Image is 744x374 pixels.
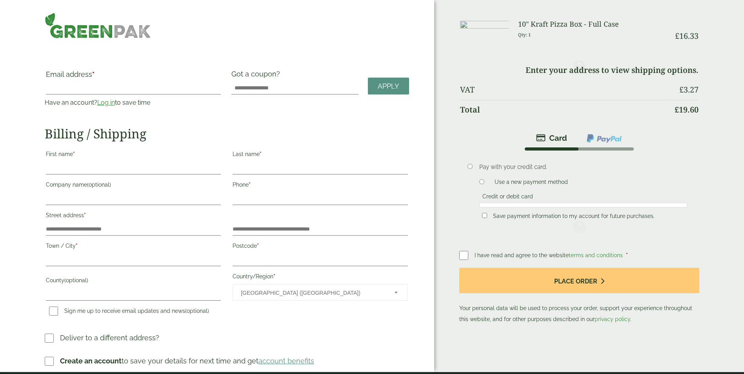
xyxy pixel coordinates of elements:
img: GreenPak Supplies [45,13,151,38]
label: Got a coupon? [231,70,283,82]
abbr: required [84,212,86,218]
span: Apply [378,82,399,91]
abbr: required [76,243,78,249]
label: Email address [46,71,221,82]
p: Have an account? to save time [45,98,222,107]
p: to save your details for next time and get [60,356,314,366]
label: Country/Region [233,271,407,284]
span: (optional) [87,182,111,188]
input: Sign me up to receive email updates and news(optional) [49,307,58,316]
label: County [46,275,221,288]
abbr: required [260,151,262,157]
label: Last name [233,149,407,162]
strong: Create an account [60,357,122,365]
label: Phone [233,179,407,192]
abbr: required [73,151,75,157]
p: Deliver to a different address? [60,332,159,343]
label: First name [46,149,221,162]
abbr: required [92,70,95,78]
a: Apply [368,78,409,94]
label: Sign me up to receive email updates and news [46,308,212,316]
span: (optional) [185,308,209,314]
span: (optional) [64,277,88,283]
abbr: required [249,182,251,188]
abbr: required [257,243,259,249]
span: Country/Region [233,284,407,301]
a: Log in [97,99,115,106]
label: Postcode [233,240,407,254]
label: Company name [46,179,221,192]
span: United Kingdom (UK) [241,285,384,301]
label: Street address [46,210,221,223]
h2: Billing / Shipping [45,126,409,141]
abbr: required [273,273,275,280]
a: account benefits [258,357,314,365]
label: Town / City [46,240,221,254]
